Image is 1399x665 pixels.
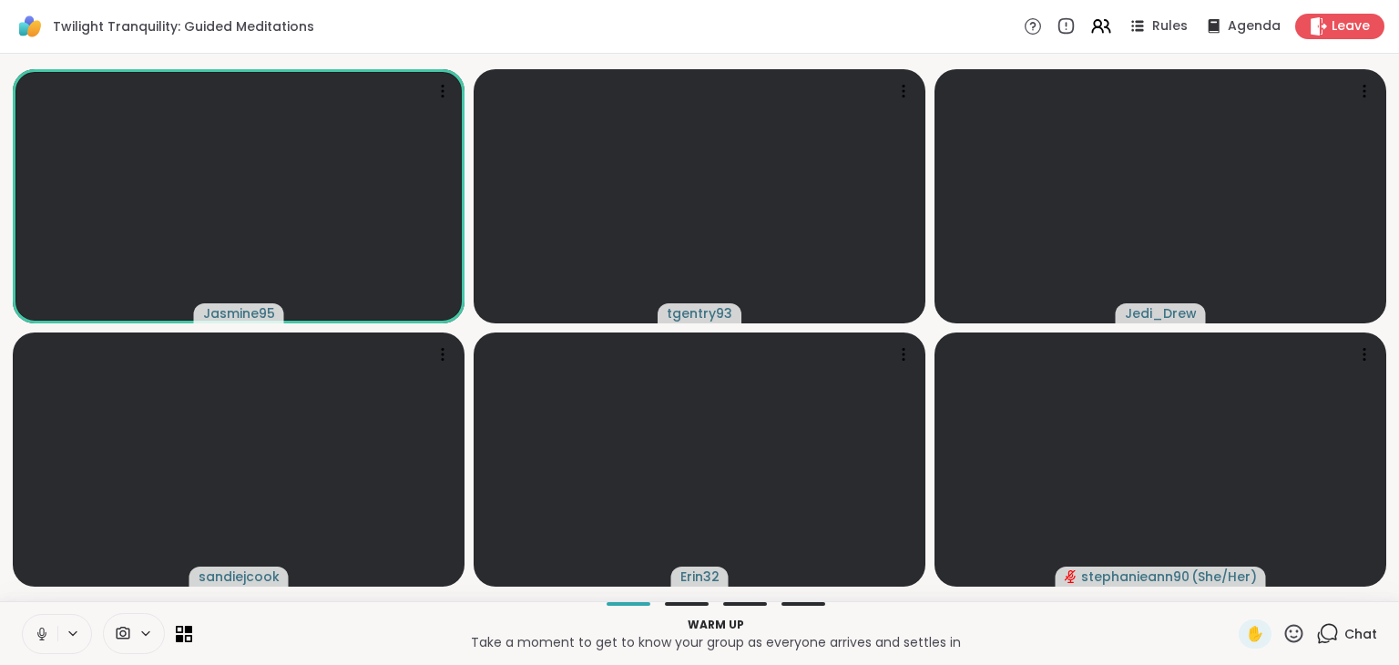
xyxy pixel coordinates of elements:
span: Chat [1344,625,1377,643]
span: audio-muted [1065,570,1077,583]
span: stephanieann90 [1081,568,1190,586]
span: sandiejcook [199,568,280,586]
span: Agenda [1228,17,1281,36]
img: ShareWell Logomark [15,11,46,42]
span: Leave [1332,17,1370,36]
p: Take a moment to get to know your group as everyone arrives and settles in [203,633,1228,651]
span: Jedi_Drew [1125,304,1197,322]
span: Twilight Tranquility: Guided Meditations [53,17,314,36]
span: ✋ [1246,623,1264,645]
span: Erin32 [680,568,720,586]
span: ( She/Her ) [1191,568,1257,586]
p: Warm up [203,617,1228,633]
span: Rules [1152,17,1188,36]
span: tgentry93 [667,304,732,322]
span: Jasmine95 [203,304,275,322]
